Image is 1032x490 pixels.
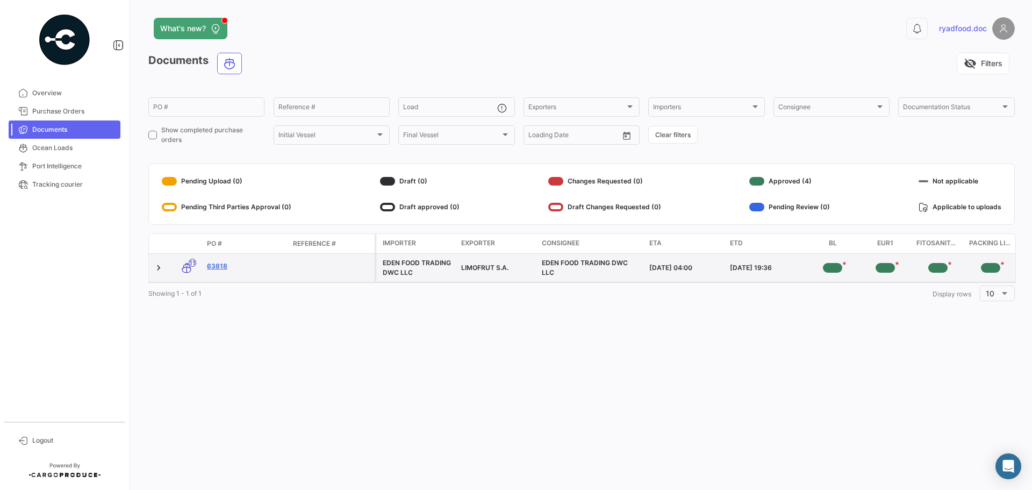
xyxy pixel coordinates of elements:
[289,235,375,253] datatable-header-cell: Reference #
[9,120,120,139] a: Documents
[542,259,628,276] span: EDEN FOOD TRADING DWC LLC
[203,235,289,253] datatable-header-cell: PO #
[161,125,264,145] span: Show completed purchase orders
[730,263,802,273] div: [DATE] 19:36
[548,173,661,190] div: Changes Requested (0)
[403,133,500,140] span: Final Vessel
[619,127,635,144] button: Open calendar
[32,436,116,445] span: Logout
[995,453,1021,479] div: Abrir Intercom Messenger
[859,234,912,253] datatable-header-cell: EUR1
[778,105,875,112] span: Consignee
[749,198,830,216] div: Pending Review (0)
[32,143,116,153] span: Ocean Loads
[9,84,120,102] a: Overview
[806,234,859,253] datatable-header-cell: BL
[293,239,336,248] span: Reference #
[528,133,543,140] input: From
[383,258,453,278] div: EDEN FOOD TRADING DWC LLC
[278,133,375,140] span: Initial Vessel
[32,106,116,116] span: Purchase Orders
[32,88,116,98] span: Overview
[376,234,457,253] datatable-header-cell: Importer
[957,53,1009,74] button: visibility_offFilters
[992,17,1015,40] img: placeholder-user.png
[542,238,579,248] span: Consignee
[461,238,495,248] span: Exporter
[207,239,222,248] span: PO #
[548,198,661,216] div: Draft Changes Requested (0)
[162,198,291,216] div: Pending Third Parties Approval (0)
[829,238,837,249] span: BL
[903,105,1000,112] span: Documentation Status
[380,173,460,190] div: Draft (0)
[9,139,120,157] a: Ocean Loads
[939,23,987,34] span: ryadfood.doc
[649,238,662,248] span: ETA
[528,105,625,112] span: Exporters
[653,105,750,112] span: Importers
[648,126,698,144] button: Clear filters
[189,259,196,267] span: 11
[9,175,120,194] a: Tracking courier
[726,234,806,253] datatable-header-cell: ETD
[649,263,721,273] div: [DATE] 04:00
[730,238,743,248] span: ETD
[170,239,203,248] datatable-header-cell: Transport mode
[919,198,1001,216] div: Applicable to uploads
[154,18,227,39] button: What's new?
[537,234,645,253] datatable-header-cell: Consignee
[9,157,120,175] a: Port Intelligence
[38,13,91,67] img: powered-by.png
[461,263,533,273] div: LIMOFRUT S.A.
[964,234,1017,253] datatable-header-cell: Packing List
[919,173,1001,190] div: Not applicable
[148,289,202,297] span: Showing 1 - 1 of 1
[645,234,726,253] datatable-header-cell: ETA
[153,262,164,273] a: Expand/Collapse Row
[933,290,971,298] span: Display rows
[160,23,206,34] span: What's new?
[32,125,116,134] span: Documents
[551,133,594,140] input: To
[148,53,245,74] h3: Documents
[986,289,994,298] span: 10
[9,102,120,120] a: Purchase Orders
[383,238,416,248] span: Importer
[218,53,241,74] button: Ocean
[877,238,893,249] span: EUR1
[32,161,116,171] span: Port Intelligence
[912,234,964,253] datatable-header-cell: Fitosanitario
[207,261,284,271] a: 63818
[32,180,116,189] span: Tracking courier
[162,173,291,190] div: Pending Upload (0)
[749,173,830,190] div: Approved (4)
[916,238,959,249] span: Fitosanitario
[969,238,1012,249] span: Packing List
[457,234,537,253] datatable-header-cell: Exporter
[380,198,460,216] div: Draft approved (0)
[964,57,977,70] span: visibility_off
